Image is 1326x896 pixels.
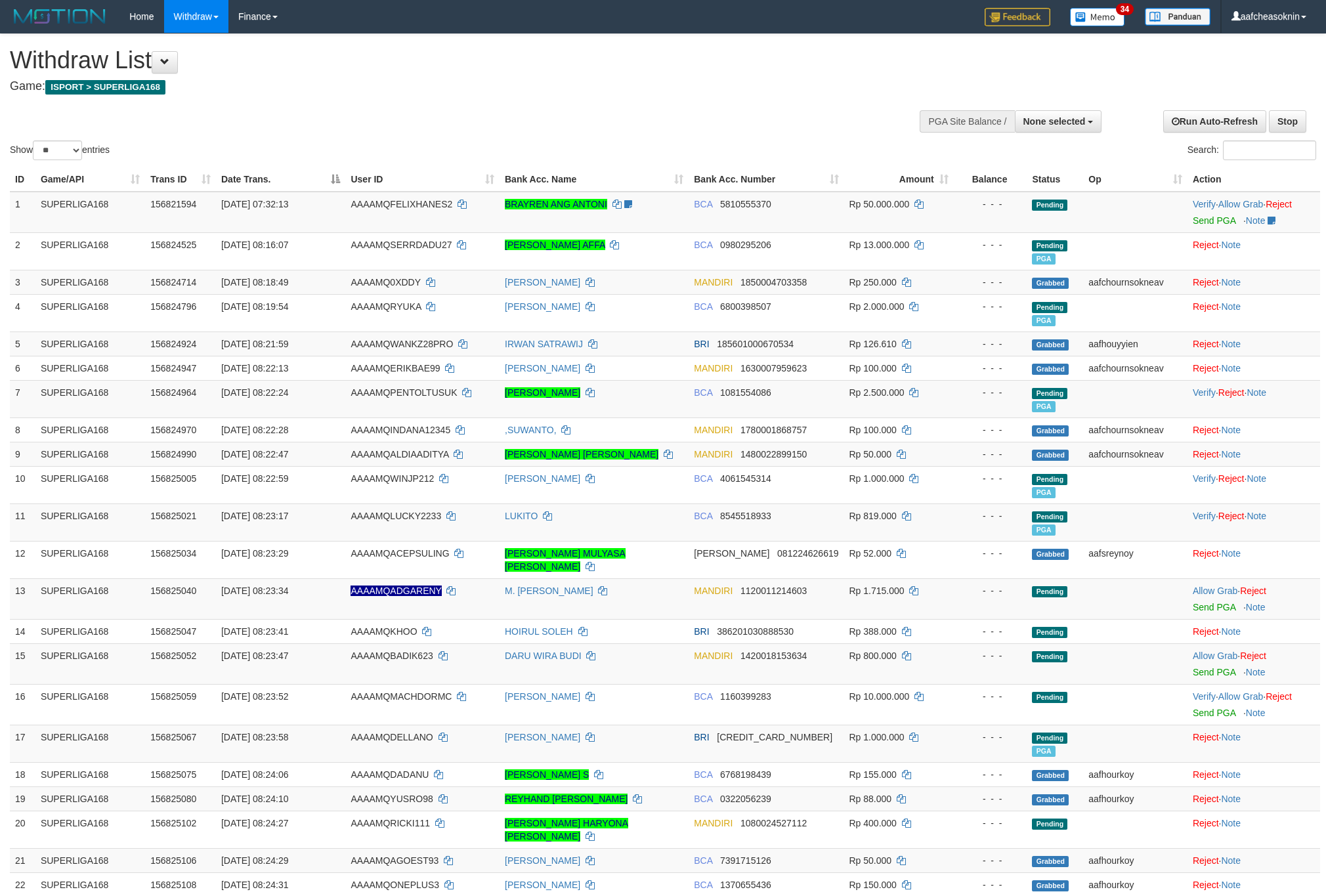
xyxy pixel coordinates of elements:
[1145,8,1210,26] img: panduan.png
[35,167,145,192] th: Game/API: activate to sort column ascending
[1193,387,1216,398] a: Verify
[505,240,605,250] a: [PERSON_NAME] AFFA
[1247,473,1266,484] a: Note
[1193,586,1237,596] a: Allow Grab
[1221,818,1241,828] a: Note
[1032,627,1067,638] span: Pending
[1187,167,1320,192] th: Action
[35,541,145,578] td: SUPERLIGA168
[35,578,145,619] td: SUPERLIGA168
[1246,708,1266,718] a: Note
[1187,619,1320,643] td: ·
[10,466,35,503] td: 10
[849,301,905,312] span: Rp 2.000.000
[35,643,145,684] td: SUPERLIGA168
[694,339,709,349] span: BRI
[1221,548,1241,559] a: Note
[1223,140,1316,160] input: Search:
[694,363,733,373] span: MANDIRI
[1193,363,1219,373] a: Reject
[505,277,580,288] a: [PERSON_NAME]
[1221,449,1241,459] a: Note
[717,339,794,349] span: Copy 185601000670534 to clipboard
[1218,691,1266,702] span: ·
[1218,199,1263,209] a: Allow Grab
[10,167,35,192] th: ID
[1193,708,1235,718] a: Send PGA
[959,448,1022,461] div: - - -
[150,339,196,349] span: 156824924
[1221,339,1241,349] a: Note
[1187,232,1320,270] td: ·
[1247,511,1266,521] a: Note
[694,277,733,288] span: MANDIRI
[10,643,35,684] td: 15
[35,192,145,233] td: SUPERLIGA168
[351,548,449,559] span: AAAAMQACEPSULING
[1027,167,1083,192] th: Status
[1240,586,1266,596] a: Reject
[150,277,196,288] span: 156824714
[1193,301,1219,312] a: Reject
[35,270,145,294] td: SUPERLIGA168
[1193,691,1216,702] a: Verify
[1023,116,1086,127] span: None selected
[694,548,769,559] span: [PERSON_NAME]
[216,167,345,192] th: Date Trans.: activate to sort column descending
[720,511,771,521] span: Copy 8545518933 to clipboard
[35,684,145,725] td: SUPERLIGA168
[35,331,145,356] td: SUPERLIGA168
[985,8,1050,26] img: Feedback.jpg
[221,339,288,349] span: [DATE] 08:21:59
[1187,140,1316,160] label: Search:
[150,548,196,559] span: 156825034
[849,240,910,250] span: Rp 13.000.000
[694,199,712,209] span: BCA
[1187,578,1320,619] td: ·
[505,855,580,866] a: [PERSON_NAME]
[740,363,807,373] span: Copy 1630007959623 to clipboard
[1246,602,1266,612] a: Note
[1032,200,1067,211] span: Pending
[221,425,288,435] span: [DATE] 08:22:28
[150,301,196,312] span: 156824796
[959,509,1022,523] div: - - -
[35,619,145,643] td: SUPERLIGA168
[1218,387,1245,398] a: Reject
[351,301,421,312] span: AAAAMQRYUKA
[221,449,288,459] span: [DATE] 08:22:47
[1015,110,1102,133] button: None selected
[35,380,145,417] td: SUPERLIGA168
[351,387,457,398] span: AAAAMQPENTOLTUSUK
[150,425,196,435] span: 156824970
[351,339,453,349] span: AAAAMQWANKZ28PRO
[1269,110,1306,133] a: Stop
[10,380,35,417] td: 7
[959,472,1022,485] div: - - -
[1193,769,1219,780] a: Reject
[740,425,807,435] span: Copy 1780001868757 to clipboard
[720,473,771,484] span: Copy 4061545314 to clipboard
[1032,240,1067,251] span: Pending
[849,425,897,435] span: Rp 100.000
[10,47,871,74] h1: Withdraw List
[740,449,807,459] span: Copy 1480022899150 to clipboard
[1193,651,1237,661] a: Allow Grab
[1221,425,1241,435] a: Note
[1221,301,1241,312] a: Note
[959,362,1022,375] div: - - -
[959,337,1022,351] div: - - -
[694,626,709,637] span: BRI
[1032,302,1067,313] span: Pending
[1083,541,1187,578] td: aafsreynoy
[1032,651,1067,662] span: Pending
[505,339,583,349] a: IRWAN SATRAWIJ
[1187,541,1320,578] td: ·
[1246,667,1266,677] a: Note
[959,423,1022,437] div: - - -
[505,880,580,890] a: [PERSON_NAME]
[849,199,910,209] span: Rp 50.000.000
[1032,450,1069,461] span: Grabbed
[694,691,712,702] span: BCA
[500,167,689,192] th: Bank Acc. Name: activate to sort column ascending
